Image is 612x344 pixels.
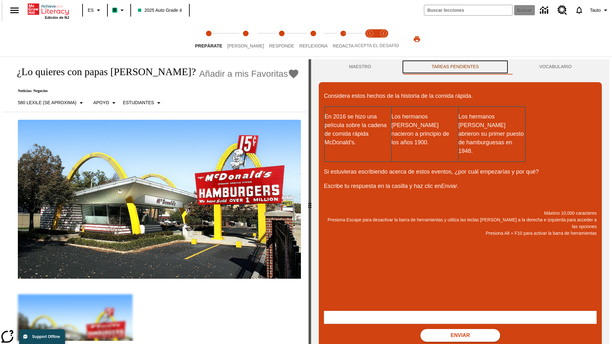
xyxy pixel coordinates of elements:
span: Responde [269,43,294,48]
button: Seleccionar estudiante [120,97,165,109]
button: Abrir el menú lateral [5,1,24,20]
a: Notificaciones [571,2,587,18]
div: Portada [28,2,69,19]
button: Prepárate step 1 of 5 [190,22,227,57]
img: Uno de los primeros locales de McDonald's, con el icónico letrero rojo y los arcos amarillos. [18,120,301,279]
h1: ¿Lo quieres con papas [PERSON_NAME]? [10,66,196,78]
button: Acepta el desafío lee step 1 of 2 [361,22,379,57]
div: reading [3,59,309,341]
span: ACEPTA EL DESAFÍO [354,43,399,48]
button: Añadir a mis Favoritas - ¿Lo quieres con papas fritas? [199,68,300,79]
p: Los hermanos [PERSON_NAME] nacieron a principio de los años 1900. [391,112,458,147]
button: Tipo de apoyo, Apoyo [91,97,120,109]
button: Enviar [420,329,500,342]
span: 2025 Auto Grade 4 [138,7,182,14]
p: Estudiantes [123,99,154,106]
button: Seleccione Lexile, 580 Lexile (Se aproxima) [15,97,88,109]
text: 1 [369,32,371,35]
a: Centro de información [536,2,554,19]
p: Los hermanos [PERSON_NAME] abrieron su primer puesto de hamburguesas en 1948. [458,112,525,155]
a: Centro de recursos, Se abrirá en una pestaña nueva. [554,2,571,19]
button: Reflexiona step 4 of 5 [294,22,333,57]
span: Tauto [590,7,601,14]
p: Presiona Escape para desactivar la barra de herramientas y utiliza las teclas [PERSON_NAME] a la ... [324,217,597,230]
span: Prepárate [195,43,222,48]
em: Enviar [441,183,457,189]
button: Boost El color de la clase es verde menta. Cambiar el color de la clase. [110,4,128,16]
span: Redacta [333,43,354,48]
span: B [113,6,116,14]
span: Edición de NJ [45,16,69,19]
button: Imprimir [407,33,427,45]
div: Pulsa la tecla de intro o la barra espaciadora y luego presiona las flechas de derecha e izquierd... [309,59,311,344]
p: Noticias: Negocios [10,89,299,93]
span: [PERSON_NAME] [227,43,264,48]
button: Acepta el desafío contesta step 2 of 2 [374,22,393,57]
p: En 2016 se hizo una película sobre la cadena de comida rápida McDonald's. [324,112,391,147]
span: Reflexiona [299,43,328,48]
button: Support Offline [19,329,65,344]
p: Escribe tu respuesta en la casilla y haz clic en . [324,182,597,190]
button: Maestro [319,59,401,75]
span: ES [88,7,94,14]
button: Lee step 2 of 5 [222,22,269,57]
p: Considera estos hechos de la historia de la comida rápida. [324,92,597,100]
span: Añadir a mis Favoritas [199,69,288,79]
button: Responde step 3 of 5 [264,22,299,57]
span: Support Offline [32,334,60,339]
input: Buscar campo [424,5,512,15]
p: Máximo 10,000 caracteres [324,210,597,217]
p: Si estuvieras escribiendo acerca de estos eventos, ¿por cuál empezarías y por qué? [324,168,597,176]
button: Perfil/Configuración [587,4,612,16]
button: Lenguaje: ES, Selecciona un idioma [85,4,105,16]
body: Máximo 10,000 caracteres Presiona Escape para desactivar la barra de herramientas y utiliza las t... [3,5,93,11]
button: TAREAS PENDIENTES [401,59,509,75]
text: 2 [382,32,384,35]
button: Redacta step 5 of 5 [328,22,359,57]
p: 580 Lexile (Se aproxima) [18,99,76,106]
p: Apoyo [93,99,109,106]
p: Presiona Alt + F10 para activar la barra de herramientas [324,230,597,237]
div: Instructional Panel Tabs [319,59,602,75]
div: activity [311,59,609,344]
button: VOCABULARIO [509,59,602,75]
